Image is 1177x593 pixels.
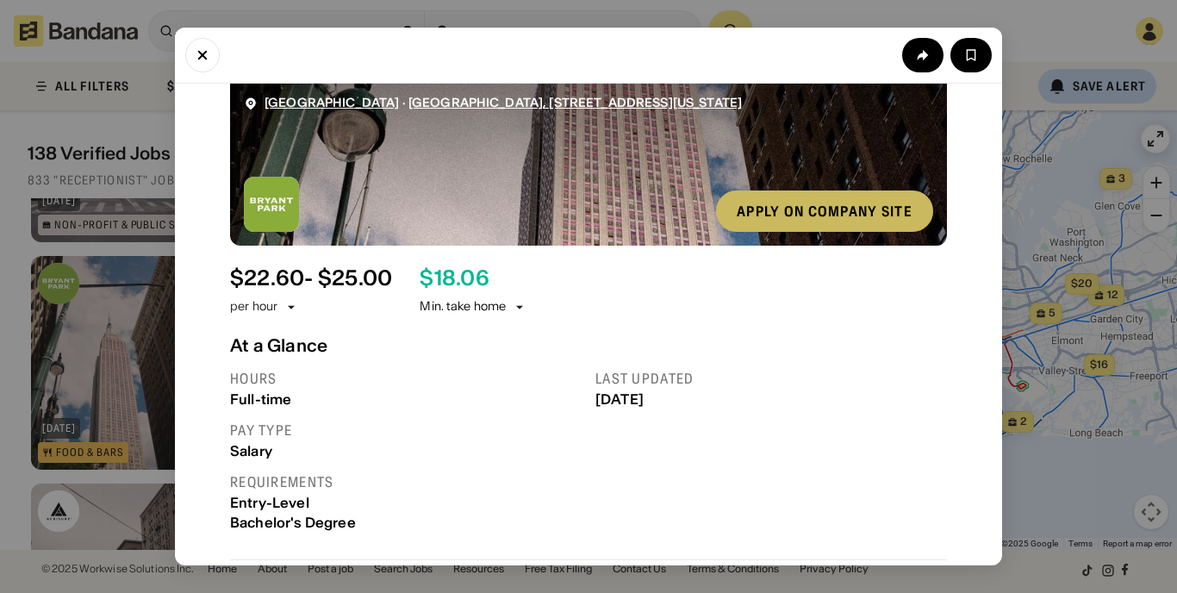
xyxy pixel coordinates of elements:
div: Requirements [230,473,582,491]
div: Entry-Level [230,495,582,511]
div: Min. take home [420,298,526,315]
div: Full-time [230,391,582,408]
span: [GEOGRAPHIC_DATA] [265,95,399,110]
button: Close [185,38,220,72]
div: per hour [230,298,277,315]
div: Salary [230,443,582,459]
div: Hours [230,370,582,388]
span: [GEOGRAPHIC_DATA], [STREET_ADDRESS][US_STATE] [408,95,742,110]
div: Apply on company site [737,204,912,218]
div: At a Glance [230,335,947,356]
div: $ 22.60 - $25.00 [230,266,392,291]
div: Bachelor's Degree [230,515,582,531]
div: Last updated [595,370,947,388]
img: Bryant Park logo [244,177,299,232]
div: · [265,96,742,110]
div: $ 18.06 [420,266,489,291]
div: [DATE] [595,391,947,408]
div: Pay type [230,421,582,440]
